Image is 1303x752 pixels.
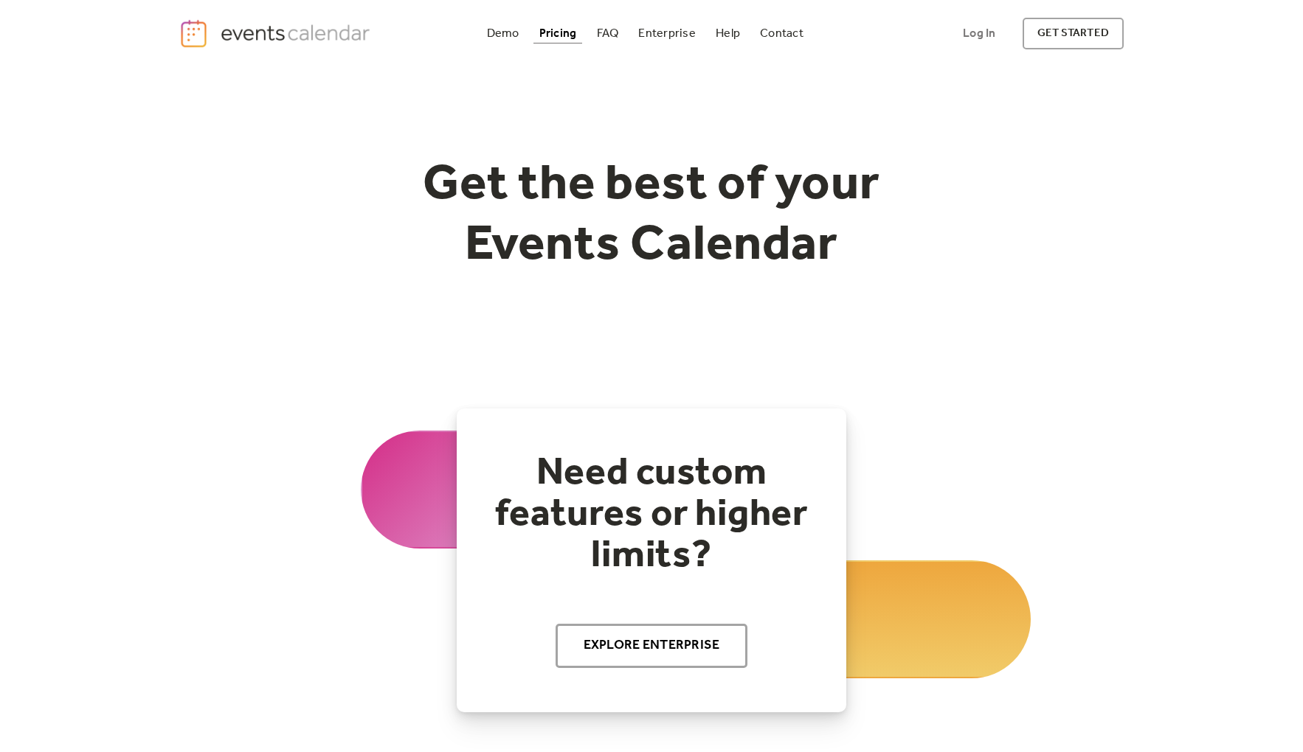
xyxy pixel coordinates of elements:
div: Help [716,29,740,38]
div: Contact [760,29,803,38]
a: Pricing [533,24,583,43]
a: Contact [754,24,809,43]
div: FAQ [597,29,619,38]
a: Log In [948,18,1010,49]
div: Pricing [539,29,577,38]
h2: Need custom features or higher limits? [486,453,817,577]
a: Demo [481,24,525,43]
a: Help [710,24,746,43]
a: Enterprise [632,24,701,43]
a: Explore Enterprise [556,624,748,668]
a: FAQ [591,24,625,43]
div: Demo [487,29,519,38]
div: Enterprise [638,29,695,38]
a: get started [1023,18,1124,49]
h1: Get the best of your Events Calendar [368,156,935,276]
